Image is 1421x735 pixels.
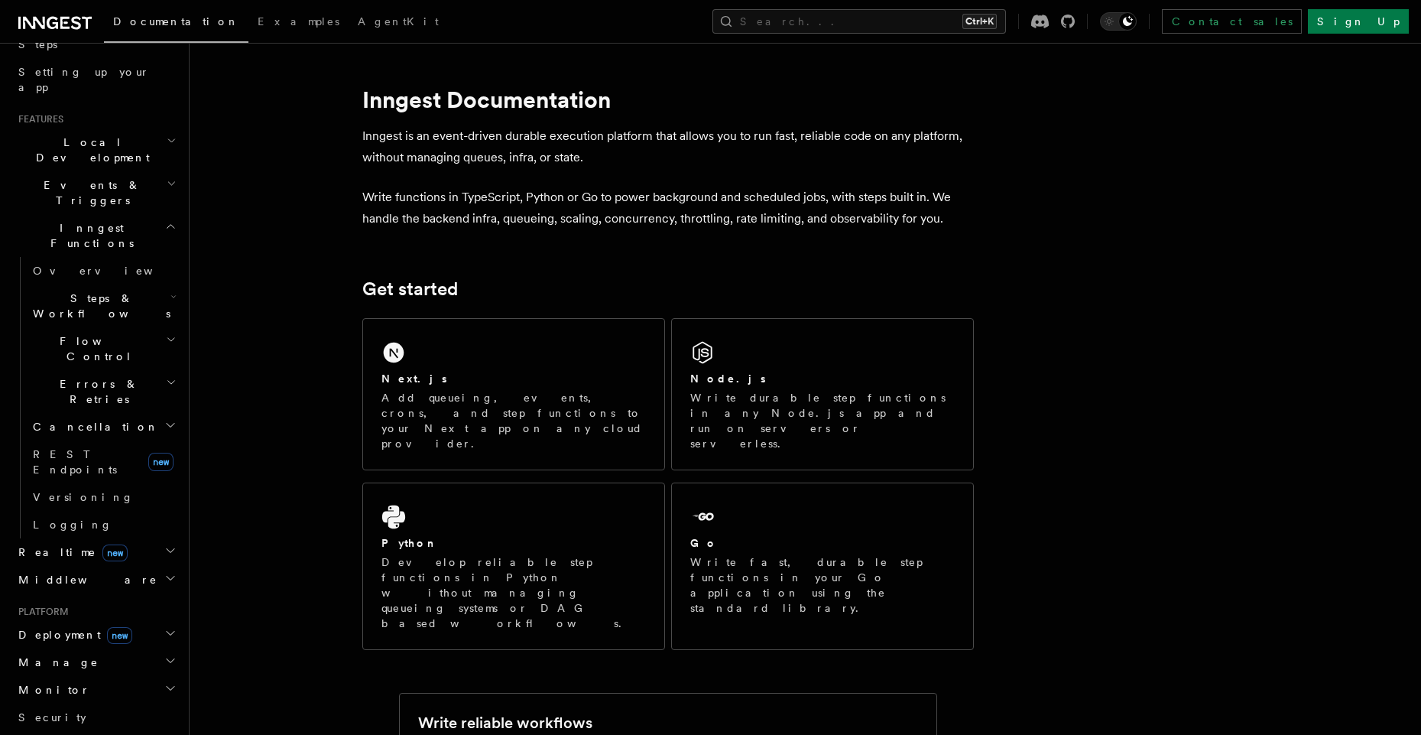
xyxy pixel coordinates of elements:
span: Flow Control [27,333,166,364]
span: Manage [12,655,99,670]
span: Errors & Retries [27,376,166,407]
a: Documentation [104,5,248,43]
span: new [148,453,174,471]
a: Contact sales [1162,9,1302,34]
button: Steps & Workflows [27,285,180,327]
h1: Inngest Documentation [362,86,974,113]
p: Write durable step functions in any Node.js app and run on servers or serverless. [690,390,955,451]
p: Inngest is an event-driven durable execution platform that allows you to run fast, reliable code ... [362,125,974,168]
a: AgentKit [349,5,448,41]
button: Manage [12,649,180,676]
span: Documentation [113,15,239,28]
span: Logging [33,519,112,531]
a: GoWrite fast, durable step functions in your Go application using the standard library. [671,483,974,650]
span: Monitor [12,682,90,698]
span: Security [18,711,86,724]
span: Cancellation [27,419,159,434]
span: Overview [33,265,190,277]
span: Steps & Workflows [27,291,170,321]
button: Cancellation [27,413,180,441]
span: Deployment [12,627,132,642]
h2: Python [381,535,438,551]
span: REST Endpoints [33,448,117,476]
span: AgentKit [358,15,439,28]
span: Inngest Functions [12,220,165,251]
span: new [107,627,132,644]
a: Security [12,704,180,731]
a: Examples [248,5,349,41]
a: PythonDevelop reliable step functions in Python without managing queueing systems or DAG based wo... [362,483,665,650]
a: Logging [27,511,180,538]
h2: Node.js [690,371,766,386]
span: Platform [12,606,69,618]
span: Local Development [12,135,167,165]
button: Deploymentnew [12,621,180,649]
a: REST Endpointsnew [27,441,180,483]
p: Develop reliable step functions in Python without managing queueing systems or DAG based workflows. [381,555,646,631]
a: Overview [27,257,180,285]
p: Write fast, durable step functions in your Go application using the standard library. [690,555,955,616]
button: Local Development [12,128,180,171]
span: Realtime [12,545,128,560]
button: Events & Triggers [12,171,180,214]
h2: Go [690,535,718,551]
a: Next.jsAdd queueing, events, crons, and step functions to your Next app on any cloud provider. [362,318,665,470]
button: Search...Ctrl+K [712,9,1006,34]
kbd: Ctrl+K [962,14,997,29]
button: Toggle dark mode [1100,12,1137,31]
button: Flow Control [27,327,180,370]
a: Setting up your app [12,58,180,101]
div: Inngest Functions [12,257,180,538]
a: Node.jsWrite durable step functions in any Node.js app and run on servers or serverless. [671,318,974,470]
h2: Write reliable workflows [418,712,592,733]
button: Monitor [12,676,180,704]
span: Middleware [12,572,157,587]
span: Setting up your app [18,66,150,93]
span: Versioning [33,491,134,503]
a: Versioning [27,483,180,511]
a: Get started [362,278,458,300]
a: Sign Up [1308,9,1409,34]
button: Errors & Retries [27,370,180,413]
button: Inngest Functions [12,214,180,257]
span: Events & Triggers [12,177,167,208]
span: Features [12,113,63,125]
p: Add queueing, events, crons, and step functions to your Next app on any cloud provider. [381,390,646,451]
h2: Next.js [381,371,447,386]
span: Examples [258,15,339,28]
span: new [102,545,128,561]
button: Middleware [12,566,180,594]
button: Realtimenew [12,538,180,566]
p: Write functions in TypeScript, Python or Go to power background and scheduled jobs, with steps bu... [362,187,974,229]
